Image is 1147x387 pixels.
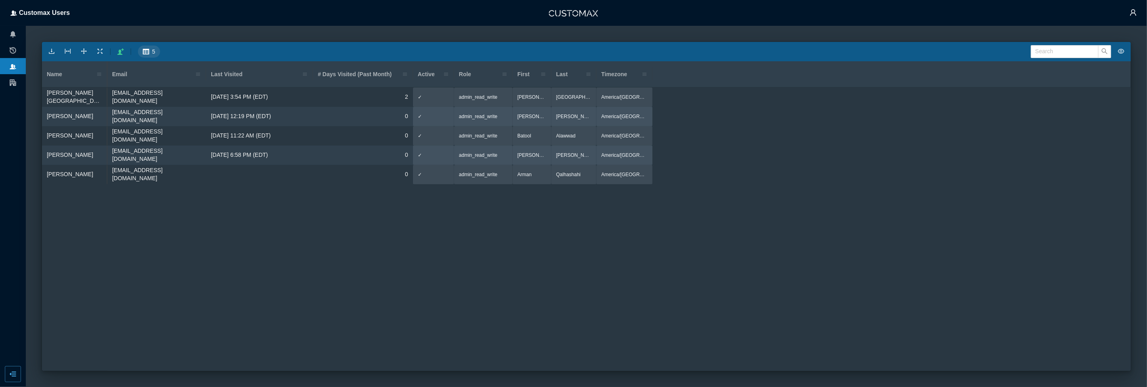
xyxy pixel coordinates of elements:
span: ✓ [418,171,449,178]
span: admin_read_write [459,171,508,178]
div: Press SPACE to select this row. [42,146,107,165]
span: 0 [318,112,408,121]
div: Press SPACE to select this row. [107,146,653,165]
span: America/[GEOGRAPHIC_DATA] [601,94,648,101]
span: fullscreen [97,48,103,56]
span: Qalhashahi [556,171,592,178]
div: Press SPACE to select this row. [107,87,653,107]
span: [DATE] 11:22 AM (EDT) [211,132,308,140]
span: eye [1118,48,1124,56]
span: [PERSON_NAME] [47,112,102,121]
span: Timezone [601,71,627,77]
span: Last [556,71,568,77]
span: [PERSON_NAME] [517,152,546,159]
span: Active [418,71,435,77]
span: user [1130,9,1137,17]
span: Name [47,71,62,77]
button: user [1125,5,1141,21]
span: admin_read_write [459,133,508,139]
span: Arman [517,171,546,178]
div: Press SPACE to select this row. [42,126,107,146]
span: admin_read_write [459,94,508,101]
span: admin_read_write [459,113,508,120]
div: Press SPACE to select this row. [107,107,653,126]
span: column-width [65,48,71,56]
span: America/[GEOGRAPHIC_DATA] [601,133,648,139]
span: America/[GEOGRAPHIC_DATA] [601,113,648,120]
span: [PERSON_NAME] [47,151,102,159]
span: Batool [517,133,546,139]
span: [GEOGRAPHIC_DATA] [556,94,592,101]
div: Press SPACE to select this row. [107,165,653,184]
button: eye [1115,45,1128,58]
span: [PERSON_NAME] [517,94,546,101]
span: search [1101,48,1108,56]
span: 5 [152,48,155,56]
span: ✓ [418,113,449,120]
span: [EMAIL_ADDRESS][DOMAIN_NAME] [112,147,201,163]
button: search [1098,45,1111,58]
span: 0 [318,132,408,140]
button: column-width [61,45,74,58]
span: 2 [318,93,408,101]
span: Role [459,71,471,77]
span: [DATE] 6:58 PM (EDT) [211,151,308,159]
span: America/[GEOGRAPHIC_DATA] [601,171,648,178]
div: Press SPACE to select this row. [42,165,107,184]
span: drag [81,48,87,56]
button: drag [77,45,90,58]
span: [PERSON_NAME] [556,113,592,120]
span: Alawwad [556,133,592,139]
span: download [48,48,55,56]
span: [EMAIL_ADDRESS][DOMAIN_NAME] [112,128,201,144]
span: [EMAIL_ADDRESS][DOMAIN_NAME] [112,166,201,182]
span: [DATE] 12:19 PM (EDT) [211,112,308,121]
span: [PERSON_NAME] [556,152,592,159]
span: ✓ [418,133,449,139]
button: download [45,45,58,58]
span: First [517,71,530,77]
span: # Days Visited (Past Month) [318,71,392,77]
span: 0 [318,151,408,159]
div: Press SPACE to select this row. [42,87,107,107]
div: Press SPACE to select this row. [107,126,653,146]
span: [EMAIL_ADDRESS][DOMAIN_NAME] [112,108,201,124]
span: Last Visited [211,71,242,77]
span: [DATE] 3:54 PM (EDT) [211,93,308,101]
img: Customax Logo [549,10,598,17]
span: [PERSON_NAME] [GEOGRAPHIC_DATA] [47,89,102,105]
span: ✓ [418,94,449,101]
span: admin_read_write [459,152,508,159]
span: [PERSON_NAME] [47,132,102,140]
button: fullscreen [94,45,106,58]
span: Email [112,71,127,77]
span: [PERSON_NAME] [47,171,102,179]
span: America/[GEOGRAPHIC_DATA] [601,152,648,159]
div: Press SPACE to select this row. [42,107,107,126]
span: [PERSON_NAME] [517,113,546,120]
span: 0 [318,171,408,179]
span: [EMAIL_ADDRESS][DOMAIN_NAME] [112,89,201,105]
span: ✓ [418,152,449,159]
